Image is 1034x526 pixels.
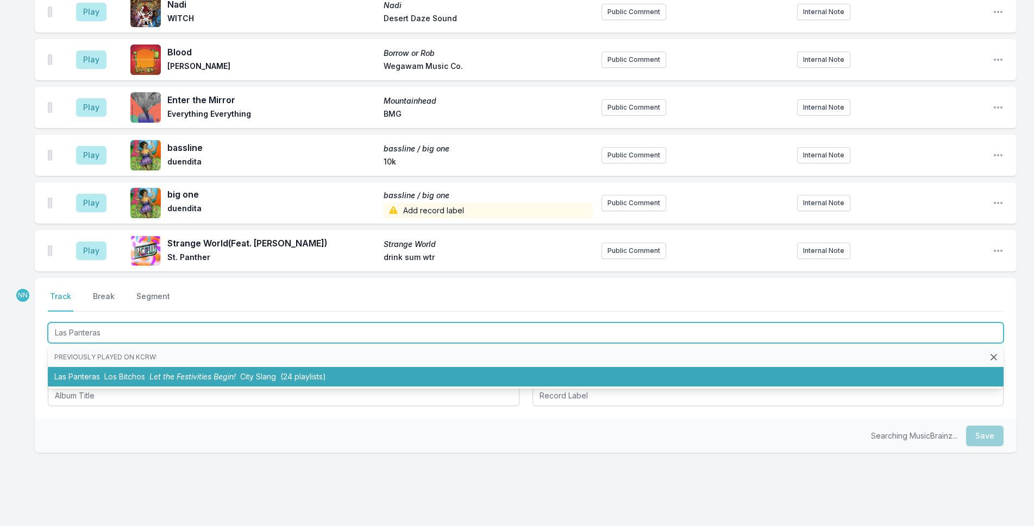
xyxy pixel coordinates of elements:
[384,13,593,26] span: Desert Daze Sound
[797,4,850,20] button: Internal Note
[993,7,1004,17] button: Open playlist item options
[993,150,1004,161] button: Open playlist item options
[130,188,161,218] img: bassline / big one
[993,102,1004,113] button: Open playlist item options
[48,291,73,312] button: Track
[384,96,593,106] span: Mountainhead
[167,61,377,74] span: [PERSON_NAME]
[76,50,106,69] button: Play
[384,61,593,74] span: Wegawam Music Co.
[167,237,377,250] span: Strange World (Feat. [PERSON_NAME])
[797,147,850,163] button: Internal Note
[48,347,1004,367] li: Previously played on KCRW:
[993,245,1004,256] button: Open playlist item options
[240,372,276,381] span: City Slang
[384,48,593,59] span: Borrow or Rob
[134,291,172,312] button: Segment
[48,367,1004,386] li: Las Panteras
[601,195,666,211] button: Public Comment
[76,146,106,164] button: Play
[130,140,161,170] img: bassline / big one
[601,99,666,116] button: Public Comment
[48,7,52,17] img: Drag Handle
[167,203,377,218] span: duendita
[167,93,377,106] span: Enter the Mirror
[76,242,106,260] button: Play
[797,195,850,211] button: Internal Note
[384,252,593,265] span: drink sum wtr
[130,45,161,75] img: Borrow or Rob
[167,156,377,169] span: duendita
[601,243,666,259] button: Public Comment
[993,54,1004,65] button: Open playlist item options
[15,288,30,303] p: Nassir Nassirzadeh
[48,54,52,65] img: Drag Handle
[130,236,161,266] img: Strange World
[167,13,377,26] span: WITCH
[167,109,377,122] span: Everything Everything
[149,372,236,381] span: Let the Festivities Begin!
[601,4,666,20] button: Public Comment
[384,190,593,201] span: bassline / big one
[280,372,326,381] span: (24 playlists)
[167,252,377,265] span: St. Panther
[384,143,593,154] span: bassline / big one
[966,426,1004,446] button: Save
[384,156,593,169] span: 10k
[871,430,957,441] p: Searching MusicBrainz...
[384,239,593,250] span: Strange World
[167,188,377,201] span: big one
[167,141,377,154] span: bassline
[130,92,161,123] img: Mountainhead
[532,385,1004,406] input: Record Label
[797,52,850,68] button: Internal Note
[384,109,593,122] span: BMG
[384,203,593,218] span: Add record label
[167,46,377,59] span: Blood
[76,3,106,21] button: Play
[48,322,1004,343] input: Track Title
[993,198,1004,208] button: Open playlist item options
[104,372,145,381] span: Los Bitchos
[76,98,106,117] button: Play
[601,52,666,68] button: Public Comment
[48,385,519,406] input: Album Title
[48,102,52,113] img: Drag Handle
[91,291,117,312] button: Break
[48,150,52,161] img: Drag Handle
[48,245,52,256] img: Drag Handle
[797,99,850,116] button: Internal Note
[76,194,106,212] button: Play
[601,147,666,163] button: Public Comment
[797,243,850,259] button: Internal Note
[48,198,52,208] img: Drag Handle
